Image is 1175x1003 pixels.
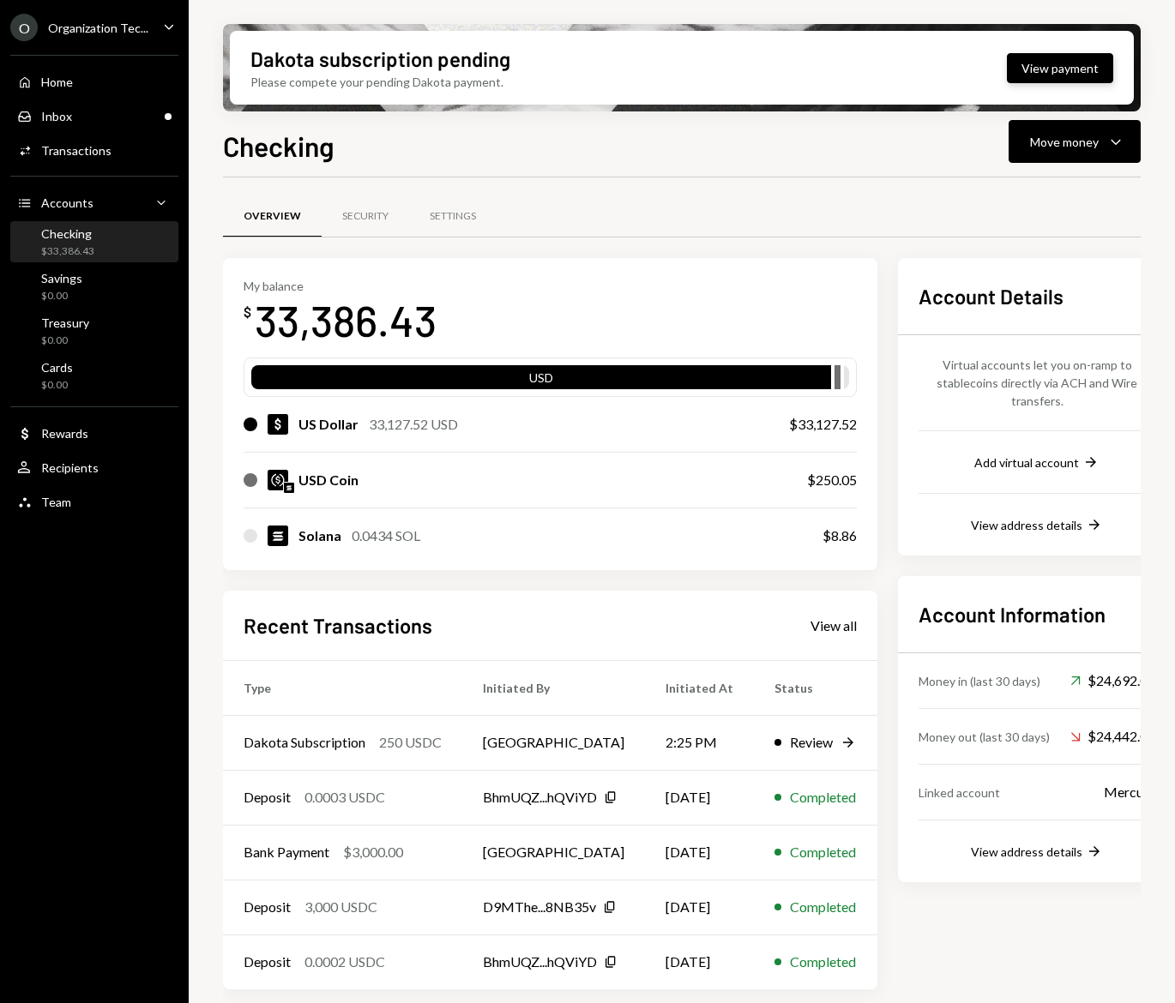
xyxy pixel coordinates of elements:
[10,417,178,448] a: Rewards
[304,787,385,808] div: 0.0003 USDC
[322,195,409,238] a: Security
[919,600,1155,628] h2: Account Information
[645,825,754,880] td: [DATE]
[41,195,93,210] div: Accounts
[244,952,291,972] div: Deposit
[244,303,251,321] div: $
[971,843,1103,862] button: View address details
[41,495,71,509] div: Team
[754,660,877,715] th: Status
[1104,782,1155,802] div: Mercury
[790,952,856,972] div: Completed
[645,660,754,715] th: Initiated At
[462,660,645,715] th: Initiated By
[284,483,294,493] img: solana-mainnet
[298,526,341,546] div: Solana
[810,616,857,634] a: View all
[41,460,99,475] div: Recipients
[244,611,432,640] h2: Recent Transactions
[250,73,503,91] div: Please compete your pending Dakota payment.
[807,470,857,490] div: $250.05
[41,143,111,158] div: Transactions
[971,518,1082,532] div: View address details
[10,486,178,517] a: Team
[1009,120,1141,163] button: Move money
[974,453,1100,472] button: Add virtual account
[919,672,1040,690] div: Money in (last 30 days)
[41,315,89,330] div: Treasury
[251,369,831,393] div: USD
[223,195,322,238] a: Overview
[41,378,73,393] div: $0.00
[268,414,288,435] img: USD
[483,952,597,972] div: BhmUQZ...hQViYD
[462,825,645,880] td: [GEOGRAPHIC_DATA]
[48,21,148,35] div: Organization Tec...
[268,470,288,490] img: USDC
[10,310,178,351] a: Treasury$0.00
[244,279,437,293] div: My balance
[645,934,754,989] td: [DATE]
[298,470,359,490] div: USD Coin
[268,526,288,546] img: SOL
[379,732,442,753] div: 250 USDC
[41,333,89,348] div: $0.00
[790,732,833,753] div: Review
[1007,53,1113,83] button: View payment
[790,897,856,917] div: Completed
[41,289,82,303] div: $0.00
[974,455,1079,470] div: Add virtual account
[790,787,856,808] div: Completed
[369,414,458,435] div: 33,127.52 USD
[483,897,596,917] div: D9MThe...8NB35v
[971,844,1082,859] div: View address details
[244,209,301,224] div: Overview
[244,897,291,917] div: Deposit
[343,842,403,862] div: $3,000.00
[483,787,597,808] div: BhmUQZ...hQViYD
[10,452,178,483] a: Recipients
[10,266,178,307] a: Savings$0.00
[244,842,329,862] div: Bank Payment
[223,660,462,715] th: Type
[790,842,856,862] div: Completed
[645,880,754,934] td: [DATE]
[789,414,857,435] div: $33,127.52
[298,414,359,435] div: US Dollar
[430,209,476,224] div: Settings
[255,293,437,347] div: 33,386.43
[645,770,754,825] td: [DATE]
[10,100,178,131] a: Inbox
[919,784,1000,802] div: Linked account
[223,129,334,163] h1: Checking
[304,952,385,972] div: 0.0002 USDC
[10,221,178,262] a: Checking$33,386.43
[250,45,510,73] div: Dakota subscription pending
[810,617,857,634] div: View all
[10,187,178,218] a: Accounts
[41,360,73,375] div: Cards
[41,244,94,259] div: $33,386.43
[1070,726,1155,747] div: $24,442.02
[1030,133,1099,151] div: Move money
[10,66,178,97] a: Home
[41,109,72,123] div: Inbox
[822,526,857,546] div: $8.86
[10,14,38,41] div: O
[244,787,291,808] div: Deposit
[462,715,645,770] td: [GEOGRAPHIC_DATA]
[41,226,94,241] div: Checking
[1070,670,1155,691] div: $24,692.00
[304,897,377,917] div: 3,000 USDC
[10,355,178,396] a: Cards$0.00
[645,715,754,770] td: 2:25 PM
[41,271,82,285] div: Savings
[41,426,88,441] div: Rewards
[10,135,178,165] a: Transactions
[244,732,365,753] div: Dakota Subscription
[971,516,1103,535] button: View address details
[409,195,497,238] a: Settings
[352,526,420,546] div: 0.0434 SOL
[919,282,1155,310] h2: Account Details
[919,356,1155,410] div: Virtual accounts let you on-ramp to stablecoins directly via ACH and Wire transfers.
